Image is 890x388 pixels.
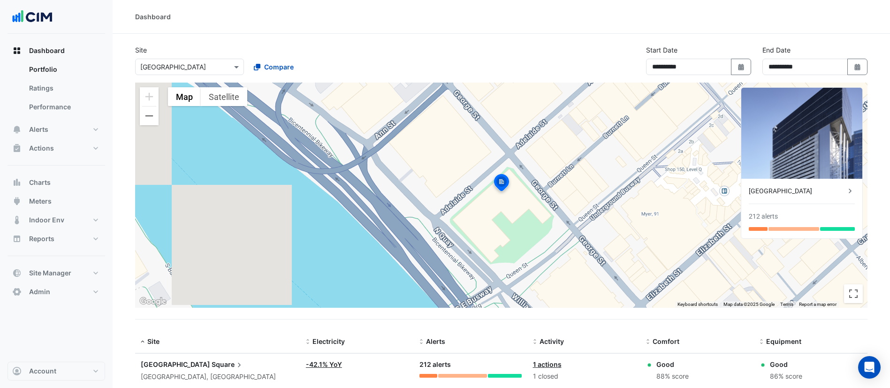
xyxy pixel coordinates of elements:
app-icon: Reports [12,234,22,243]
span: Account [29,366,56,376]
app-icon: Indoor Env [12,215,22,225]
label: Start Date [646,45,677,55]
button: Meters [8,192,105,211]
app-icon: Actions [12,144,22,153]
span: [GEOGRAPHIC_DATA] [141,360,210,368]
button: Account [8,362,105,380]
div: Good [656,359,689,369]
button: Charts [8,173,105,192]
div: Dashboard [135,12,171,22]
span: Electricity [312,337,345,345]
img: site-pin-selected.svg [491,173,512,195]
div: Dashboard [8,60,105,120]
span: Site [147,337,160,345]
app-icon: Alerts [12,125,22,134]
span: Comfort [653,337,679,345]
span: Alerts [29,125,48,134]
a: Portfolio [22,60,105,79]
fa-icon: Select Date [853,63,862,71]
a: Report a map error [799,302,837,307]
label: End Date [762,45,791,55]
app-icon: Site Manager [12,268,22,278]
span: Meters [29,197,52,206]
button: Zoom in [140,87,159,106]
div: Open Intercom Messenger [858,356,881,379]
app-icon: Meters [12,197,22,206]
span: Actions [29,144,54,153]
button: Show satellite imagery [201,87,247,106]
fa-icon: Select Date [737,63,745,71]
app-icon: Admin [12,287,22,297]
span: Charts [29,178,51,187]
button: Indoor Env [8,211,105,229]
div: 212 alerts [419,359,522,370]
div: [GEOGRAPHIC_DATA], [GEOGRAPHIC_DATA] [141,372,295,382]
button: Actions [8,139,105,158]
button: Reports [8,229,105,248]
div: 88% score [656,371,689,382]
button: Toggle fullscreen view [844,284,863,303]
img: Brisbane Square [741,88,862,179]
span: Site Manager [29,268,71,278]
span: Compare [264,62,294,72]
button: Compare [248,59,300,75]
button: Keyboard shortcuts [677,301,718,308]
span: Admin [29,287,50,297]
a: Terms (opens in new tab) [780,302,793,307]
span: Alerts [426,337,445,345]
div: 212 alerts [749,212,778,221]
a: Performance [22,98,105,116]
span: Square [212,359,244,370]
a: Open this area in Google Maps (opens a new window) [137,296,168,308]
div: Good [770,359,802,369]
span: Dashboard [29,46,65,55]
button: Alerts [8,120,105,139]
span: Activity [540,337,564,345]
button: Admin [8,282,105,301]
span: Reports [29,234,54,243]
app-icon: Charts [12,178,22,187]
div: 86% score [770,371,802,382]
button: Dashboard [8,41,105,60]
img: Company Logo [11,8,53,26]
a: 1 actions [533,360,562,368]
span: Equipment [766,337,801,345]
span: Map data ©2025 Google [723,302,775,307]
button: Zoom out [140,107,159,125]
button: Show street map [168,87,201,106]
a: -42.1% YoY [306,360,342,368]
img: Google [137,296,168,308]
div: 1 closed [533,371,635,382]
span: Indoor Env [29,215,64,225]
app-icon: Dashboard [12,46,22,55]
a: Ratings [22,79,105,98]
label: Site [135,45,147,55]
div: [GEOGRAPHIC_DATA] [749,186,845,196]
button: Site Manager [8,264,105,282]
